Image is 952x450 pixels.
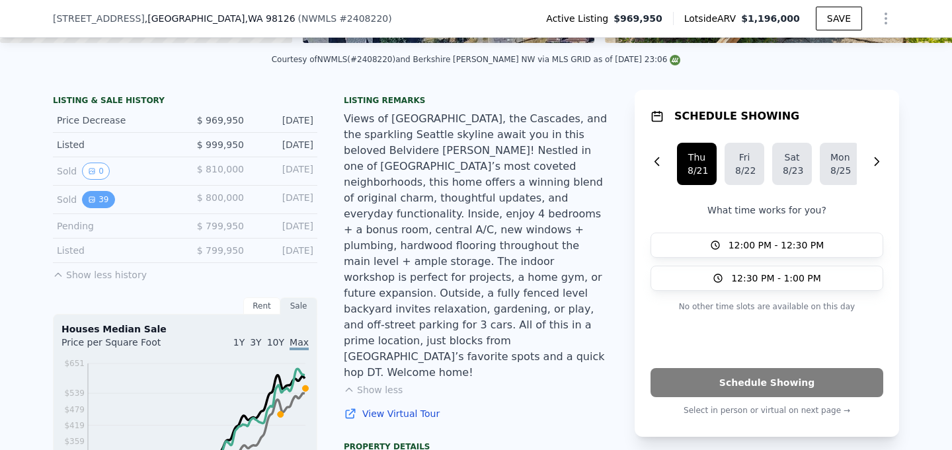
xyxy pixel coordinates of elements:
[670,55,680,65] img: NWMLS Logo
[255,138,313,151] div: [DATE]
[197,164,244,174] span: $ 810,000
[772,143,812,185] button: Sat8/23
[255,163,313,180] div: [DATE]
[651,266,883,291] button: 12:30 PM - 1:00 PM
[830,151,849,164] div: Mon
[344,111,608,381] div: Views of [GEOGRAPHIC_DATA], the Cascades, and the sparkling Seattle skyline await you in this bel...
[255,114,313,127] div: [DATE]
[197,221,244,231] span: $ 799,950
[255,191,313,208] div: [DATE]
[64,359,85,368] tspan: $651
[57,244,175,257] div: Listed
[783,151,801,164] div: Sat
[57,138,175,151] div: Listed
[243,297,280,315] div: Rent
[53,263,147,281] button: Show less history
[684,12,741,25] span: Lotside ARV
[197,245,244,256] span: $ 799,950
[729,239,824,252] span: 12:00 PM - 12:30 PM
[725,143,764,185] button: Fri8/22
[830,164,849,177] div: 8/25
[651,368,883,397] button: Schedule Showing
[61,322,309,336] div: Houses Median Sale
[272,55,681,64] div: Courtesy of NWMLS (#2408220) and Berkshire [PERSON_NAME] NW via MLS GRID as of [DATE] 23:06
[339,13,388,24] span: # 2408220
[873,5,899,32] button: Show Options
[82,163,110,180] button: View historical data
[64,405,85,414] tspan: $479
[64,437,85,446] tspan: $359
[344,383,403,396] button: Show less
[57,114,175,127] div: Price Decrease
[197,192,244,203] span: $ 800,000
[677,143,717,185] button: Thu8/21
[816,7,862,30] button: SAVE
[245,13,295,24] span: , WA 98126
[57,163,175,180] div: Sold
[267,337,284,348] span: 10Y
[783,164,801,177] div: 8/23
[57,219,175,233] div: Pending
[735,151,754,164] div: Fri
[255,219,313,233] div: [DATE]
[298,12,392,25] div: ( )
[233,337,245,348] span: 1Y
[250,337,261,348] span: 3Y
[280,297,317,315] div: Sale
[197,115,244,126] span: $ 969,950
[290,337,309,350] span: Max
[344,95,608,106] div: Listing remarks
[614,12,662,25] span: $969,950
[301,13,337,24] span: NWMLS
[145,12,296,25] span: , [GEOGRAPHIC_DATA]
[82,191,114,208] button: View historical data
[820,143,859,185] button: Mon8/25
[64,421,85,430] tspan: $419
[651,402,883,418] p: Select in person or virtual on next page →
[688,151,706,164] div: Thu
[197,139,244,150] span: $ 999,950
[61,336,185,357] div: Price per Square Foot
[53,12,145,25] span: [STREET_ADDRESS]
[651,299,883,315] p: No other time slots are available on this day
[64,389,85,398] tspan: $539
[651,233,883,258] button: 12:00 PM - 12:30 PM
[731,272,821,285] span: 12:30 PM - 1:00 PM
[688,164,706,177] div: 8/21
[57,191,175,208] div: Sold
[674,108,799,124] h1: SCHEDULE SHOWING
[255,244,313,257] div: [DATE]
[735,164,754,177] div: 8/22
[651,204,883,217] p: What time works for you?
[546,12,614,25] span: Active Listing
[53,95,317,108] div: LISTING & SALE HISTORY
[741,13,800,24] span: $1,196,000
[344,407,608,420] a: View Virtual Tour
